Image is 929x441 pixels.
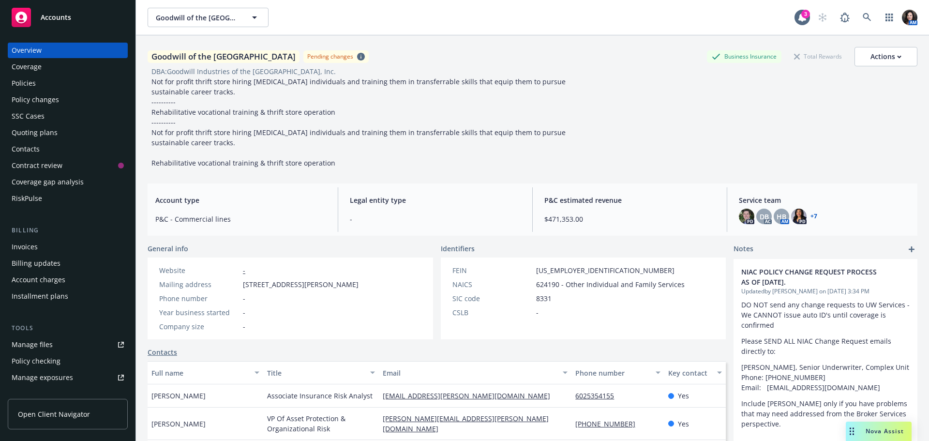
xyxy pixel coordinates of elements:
span: [PERSON_NAME] [151,419,206,429]
div: Actions [870,47,901,66]
span: Pending changes [303,50,369,62]
div: Website [159,265,239,275]
a: Policy changes [8,92,128,107]
a: Start snowing [813,8,832,27]
a: Billing updates [8,256,128,271]
a: Manage files [8,337,128,352]
span: 8331 [536,293,552,304]
div: 3 [801,10,810,18]
a: Account charges [8,272,128,288]
a: 6025354155 [575,391,622,400]
div: Mailing address [159,279,239,289]
p: DO NOT send any change requests to UW Services - We CANNOT issue auto ID's until coverage is conf... [741,300,910,330]
a: Coverage gap analysis [8,174,128,190]
div: CSLB [452,307,532,318]
div: Goodwill of the [GEOGRAPHIC_DATA] [148,50,300,63]
p: Please SEND ALL NIAC Change Request emails directly to: [741,336,910,356]
a: Contacts [148,347,177,357]
button: Key contact [664,361,726,384]
div: Installment plans [12,289,68,304]
div: Company size [159,321,239,332]
span: Nova Assist [866,427,904,435]
a: Search [857,8,877,27]
div: Manage files [12,337,53,352]
div: Contract review [12,158,62,173]
p: Include [PERSON_NAME] only if you have problems that may need addressed from the Broker Services ... [741,398,910,429]
div: Email [383,368,557,378]
a: Manage certificates [8,386,128,402]
a: - [243,266,245,275]
span: Accounts [41,14,71,21]
div: Invoices [12,239,38,255]
a: add [906,243,917,255]
div: Drag to move [846,422,858,441]
span: Service team [739,195,910,205]
button: Email [379,361,571,384]
a: Invoices [8,239,128,255]
span: Yes [678,419,689,429]
span: Account type [155,195,326,205]
div: Policy changes [12,92,59,107]
div: Account charges [12,272,65,288]
div: Contacts [12,141,40,157]
div: Manage certificates [12,386,75,402]
button: Actions [854,47,917,66]
img: photo [902,10,917,25]
div: DBA: Goodwill Industries of the [GEOGRAPHIC_DATA], Inc. [151,66,336,76]
p: [PERSON_NAME], Senior Underwriter, Complex Unit Phone: [PHONE_NUMBER] Email: [EMAIL_ADDRESS][DOMA... [741,362,910,393]
span: - [536,307,539,318]
div: Overview [12,43,42,58]
div: Full name [151,368,249,378]
div: Title [267,368,364,378]
span: NIAC POLICY CHANGE REQUEST PROCESS AS OF [DATE]. [741,267,884,287]
a: Manage exposures [8,370,128,385]
div: Pending changes [307,52,353,61]
a: SSC Cases [8,108,128,124]
div: FEIN [452,265,532,275]
div: Coverage [12,59,42,75]
span: - [350,214,521,224]
button: Nova Assist [846,422,912,441]
span: HB [777,212,786,222]
a: Switch app [880,8,899,27]
button: Goodwill of the [GEOGRAPHIC_DATA] [148,8,269,27]
span: $471,353.00 [544,214,715,224]
div: Phone number [575,368,649,378]
img: photo [791,209,807,224]
span: Not for profit thrift store hiring [MEDICAL_DATA] individuals and training them in transferrable ... [151,77,568,167]
a: [PERSON_NAME][EMAIL_ADDRESS][PERSON_NAME][DOMAIN_NAME] [383,414,549,433]
button: Full name [148,361,263,384]
span: [US_EMPLOYER_IDENTIFICATION_NUMBER] [536,265,674,275]
div: Business Insurance [707,50,781,62]
span: Legal entity type [350,195,521,205]
a: Contacts [8,141,128,157]
span: [STREET_ADDRESS][PERSON_NAME] [243,279,359,289]
span: Updated by [PERSON_NAME] on [DATE] 3:34 PM [741,287,910,296]
div: Quoting plans [12,125,58,140]
div: Manage exposures [12,370,73,385]
span: DB [760,212,769,222]
a: Contract review [8,158,128,173]
span: P&C estimated revenue [544,195,715,205]
div: Total Rewards [789,50,847,62]
div: NIAC POLICY CHANGE REQUEST PROCESS AS OF [DATE].Updatedby [PERSON_NAME] on [DATE] 3:34 PMDO NOT s... [734,259,917,437]
a: Report a Bug [835,8,854,27]
span: - [243,321,245,332]
div: SIC code [452,293,532,304]
span: P&C - Commercial lines [155,214,326,224]
button: Phone number [571,361,664,384]
span: - [243,293,245,304]
a: RiskPulse [8,191,128,206]
div: RiskPulse [12,191,42,206]
img: photo [739,209,754,224]
span: Notes [734,243,753,255]
div: Billing updates [12,256,60,271]
a: Accounts [8,4,128,31]
a: [EMAIL_ADDRESS][PERSON_NAME][DOMAIN_NAME] [383,391,558,400]
div: Coverage gap analysis [12,174,84,190]
span: Associate Insurance Risk Analyst [267,391,373,401]
div: Tools [8,323,128,333]
span: Goodwill of the [GEOGRAPHIC_DATA] [156,13,240,23]
span: 624190 - Other Individual and Family Services [536,279,685,289]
